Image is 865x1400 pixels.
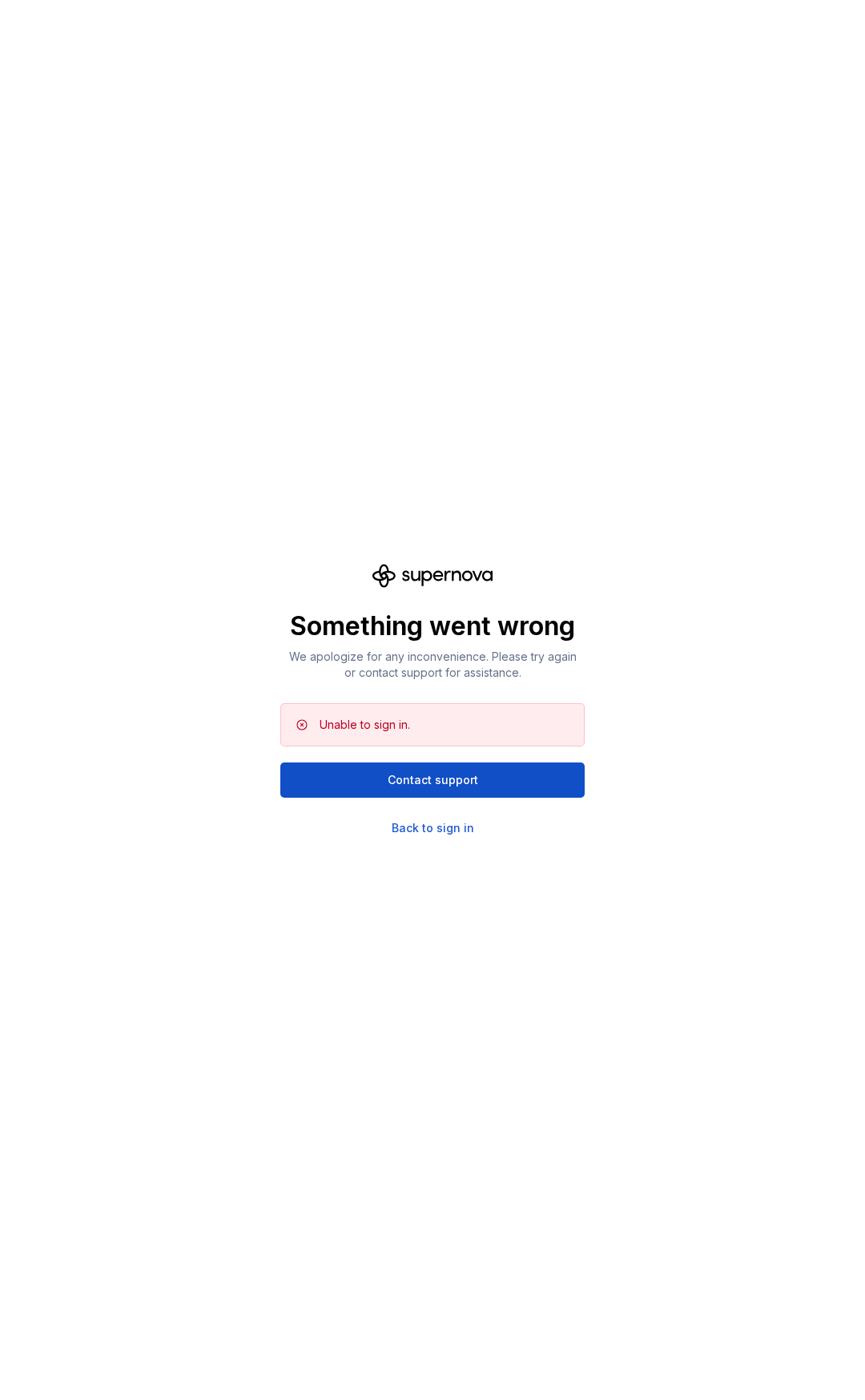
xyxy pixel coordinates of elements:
[320,717,410,733] div: Unable to sign in.
[280,762,585,798] button: Contact support
[392,820,474,836] a: Back to sign in
[388,772,478,788] span: Contact support
[280,649,585,681] p: We apologize for any inconvenience. Please try again or contact support for assistance.
[280,610,585,642] p: Something went wrong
